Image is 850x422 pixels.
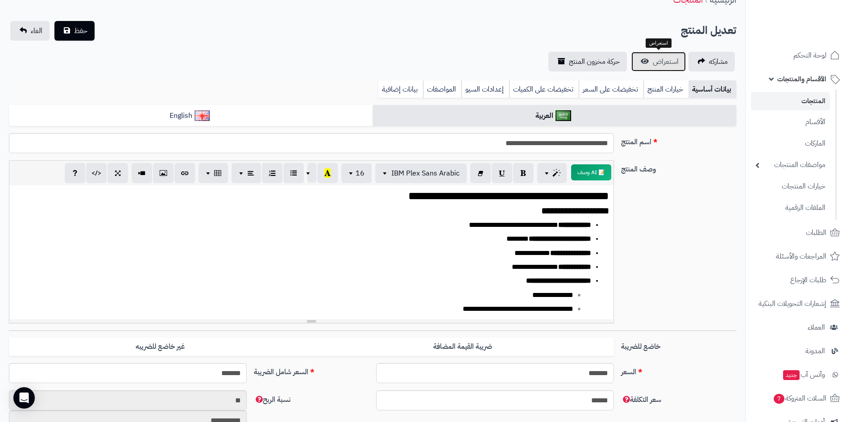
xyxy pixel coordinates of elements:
a: بيانات أساسية [688,80,736,98]
a: الأقسام [751,113,830,132]
label: اسم المنتج [618,133,740,147]
img: logo-2.png [789,25,842,44]
a: لوحة التحكم [751,45,845,66]
a: تخفيضات على السعر [579,80,643,98]
img: العربية [556,110,571,121]
a: وآتس آبجديد [751,364,845,385]
a: مشاركه [688,52,735,71]
a: الماركات [751,134,830,153]
label: ضريبة القيمة المضافة [311,338,614,356]
a: إعدادات السيو [461,80,509,98]
a: مواصفات المنتجات [751,155,830,175]
span: 16 [356,168,365,179]
a: حركة مخزون المنتج [548,52,627,71]
span: المدونة [805,345,825,357]
span: سعر التكلفة [621,394,661,405]
div: استعراض [646,38,672,48]
a: العملاء [751,317,845,338]
button: 📝 AI وصف [571,164,611,180]
div: Open Intercom Messenger [13,387,35,409]
span: حفظ [74,25,87,36]
a: العربية [373,105,736,127]
a: الملفات الرقمية [751,198,830,217]
a: السلات المتروكة7 [751,388,845,409]
label: وصف المنتج [618,160,740,175]
label: غير خاضع للضريبه [9,338,311,356]
a: استعراض [631,52,686,71]
span: إشعارات التحويلات البنكية [759,297,826,310]
span: 7 [774,394,784,404]
a: English [9,105,373,127]
span: لوحة التحكم [793,49,826,62]
a: المراجعات والأسئلة [751,246,845,267]
a: المواصفات [423,80,461,98]
h2: تعديل المنتج [681,21,736,40]
button: IBM Plex Sans Arabic [375,163,467,183]
span: وآتس آب [782,368,825,381]
a: إشعارات التحويلات البنكية [751,293,845,314]
span: الغاء [31,25,42,36]
button: حفظ [54,21,95,41]
a: المدونة [751,340,845,362]
span: الطلبات [806,226,826,239]
span: العملاء [808,321,825,334]
span: مشاركه [709,56,728,67]
img: English [195,110,210,121]
span: الأقسام والمنتجات [777,73,826,85]
a: الطلبات [751,222,845,243]
a: خيارات المنتجات [751,177,830,196]
span: حركة مخزون المنتج [569,56,620,67]
span: السلات المتروكة [773,392,826,405]
label: السعر [618,363,740,377]
a: طلبات الإرجاع [751,269,845,291]
a: تخفيضات على الكميات [509,80,579,98]
span: استعراض [653,56,679,67]
span: المراجعات والأسئلة [776,250,826,263]
span: نسبة الربح [254,394,290,405]
a: خيارات المنتج [643,80,688,98]
label: خاضع للضريبة [618,338,740,352]
span: IBM Plex Sans Arabic [391,168,460,179]
a: بيانات إضافية [378,80,423,98]
label: السعر شامل الضريبة [250,363,373,377]
span: طلبات الإرجاع [790,274,826,286]
a: المنتجات [751,92,830,110]
span: جديد [783,370,800,380]
button: 16 [341,163,372,183]
a: الغاء [10,21,50,41]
